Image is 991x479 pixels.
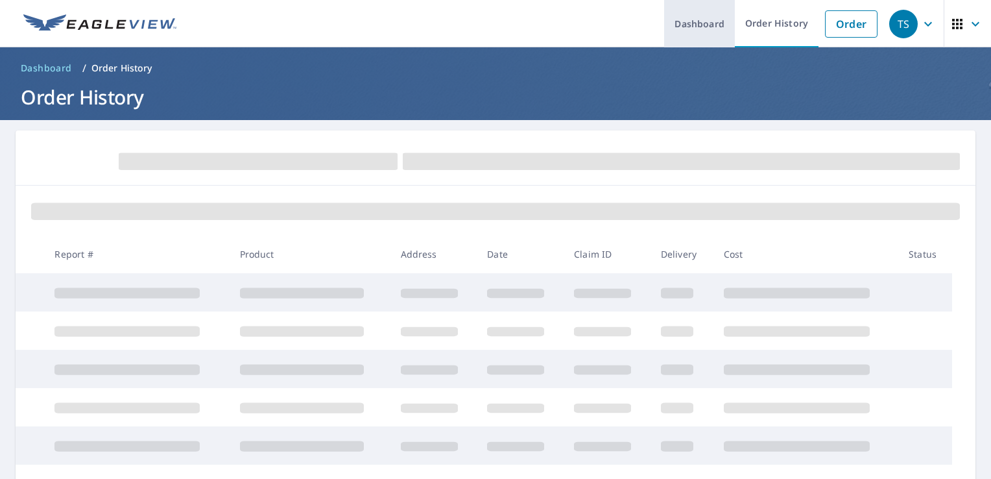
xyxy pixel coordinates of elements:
[16,58,77,79] a: Dashboard
[390,235,477,273] th: Address
[230,235,390,273] th: Product
[16,84,975,110] h1: Order History
[21,62,72,75] span: Dashboard
[564,235,651,273] th: Claim ID
[477,235,564,273] th: Date
[651,235,713,273] th: Delivery
[91,62,152,75] p: Order History
[16,58,975,79] nav: breadcrumb
[889,10,918,38] div: TS
[23,14,176,34] img: EV Logo
[898,235,952,273] th: Status
[44,235,229,273] th: Report #
[82,60,86,76] li: /
[825,10,878,38] a: Order
[713,235,898,273] th: Cost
